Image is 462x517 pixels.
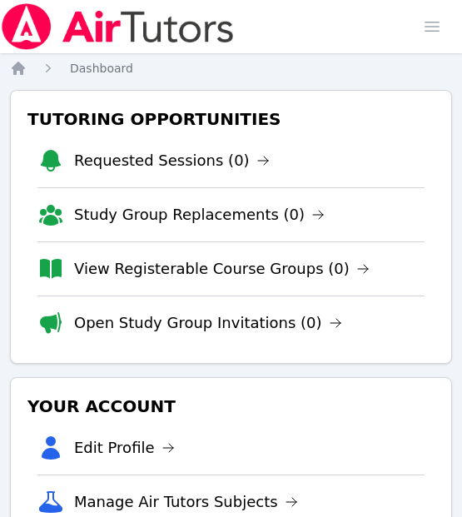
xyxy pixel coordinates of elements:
[70,62,133,75] span: Dashboard
[74,149,270,172] a: Requested Sessions (0)
[70,60,133,77] a: Dashboard
[74,257,370,281] a: View Registerable Course Groups (0)
[74,490,298,514] a: Manage Air Tutors Subjects
[24,391,438,421] h3: Your Account
[24,104,438,134] h3: Tutoring Opportunities
[74,203,325,226] a: Study Group Replacements (0)
[10,60,452,77] nav: Breadcrumb
[74,436,175,460] a: Edit Profile
[74,311,342,335] a: Open Study Group Invitations (0)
